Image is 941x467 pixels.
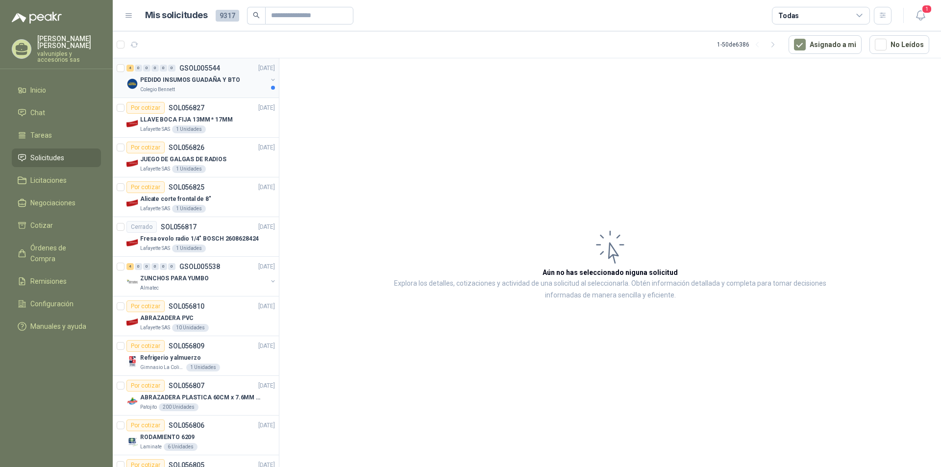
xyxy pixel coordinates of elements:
div: 0 [168,65,175,72]
p: [DATE] [258,421,275,430]
a: Negociaciones [12,194,101,212]
p: SOL056827 [169,104,204,111]
div: 0 [151,263,159,270]
img: Company Logo [126,316,138,328]
div: 4 [126,263,134,270]
div: Por cotizar [126,181,165,193]
a: Manuales y ayuda [12,317,101,336]
p: [DATE] [258,302,275,311]
span: 9317 [216,10,239,22]
div: 0 [160,65,167,72]
span: 1 [921,4,932,14]
img: Company Logo [126,356,138,368]
div: Todas [778,10,799,21]
a: Remisiones [12,272,101,291]
p: Patojito [140,403,157,411]
img: Company Logo [126,118,138,129]
a: Inicio [12,81,101,99]
div: 1 Unidades [172,245,206,252]
p: ZUNCHOS PARA YUMBO [140,274,209,283]
img: Company Logo [126,276,138,288]
img: Company Logo [126,157,138,169]
p: valvuniples y accesorios sas [37,51,101,63]
p: Lafayette SAS [140,324,170,332]
p: SOL056825 [169,184,204,191]
p: Fresa ovolo radio 1/4" BOSCH 2608628424 [140,234,259,244]
div: 0 [143,65,150,72]
div: Por cotizar [126,380,165,392]
p: [DATE] [258,143,275,152]
p: Lafayette SAS [140,205,170,213]
a: Por cotizarSOL056826[DATE] Company LogoJUEGO DE GALGAS DE RADIOSLafayette SAS1 Unidades [113,138,279,177]
div: Por cotizar [126,340,165,352]
p: Refrigerio y almuerzo [140,353,200,363]
img: Company Logo [126,197,138,209]
p: GSOL005544 [179,65,220,72]
div: 0 [168,263,175,270]
div: 0 [143,263,150,270]
a: Configuración [12,295,101,313]
p: Lafayette SAS [140,165,170,173]
span: Configuración [30,298,74,309]
div: 10 Unidades [172,324,209,332]
a: Órdenes de Compra [12,239,101,268]
div: 1 Unidades [186,364,220,371]
img: Logo peakr [12,12,62,24]
img: Company Logo [126,395,138,407]
p: Laminate [140,443,162,451]
p: [DATE] [258,183,275,192]
span: search [253,12,260,19]
p: Lafayette SAS [140,125,170,133]
p: JUEGO DE GALGAS DE RADIOS [140,155,226,164]
div: Por cotizar [126,419,165,431]
h3: Aún no has seleccionado niguna solicitud [543,267,678,278]
p: [DATE] [258,64,275,73]
div: Por cotizar [126,142,165,153]
a: Por cotizarSOL056806[DATE] Company LogoRODAMIENTO 6209Laminate6 Unidades [113,416,279,455]
span: Remisiones [30,276,67,287]
div: Cerrado [126,221,157,233]
p: GSOL005538 [179,263,220,270]
div: 0 [151,65,159,72]
span: Chat [30,107,45,118]
a: CerradoSOL056817[DATE] Company LogoFresa ovolo radio 1/4" BOSCH 2608628424Lafayette SAS1 Unidades [113,217,279,257]
div: 0 [135,263,142,270]
img: Company Logo [126,78,138,90]
a: Chat [12,103,101,122]
a: Por cotizarSOL056809[DATE] Company LogoRefrigerio y almuerzoGimnasio La Colina1 Unidades [113,336,279,376]
p: SOL056826 [169,144,204,151]
button: No Leídos [869,35,929,54]
p: PEDIDO INSUMOS GUADAÑA Y BTO [140,75,240,85]
p: [DATE] [258,103,275,113]
p: SOL056806 [169,422,204,429]
p: [DATE] [258,262,275,271]
span: Solicitudes [30,152,64,163]
p: SOL056817 [161,223,197,230]
div: 1 Unidades [172,205,206,213]
a: Cotizar [12,216,101,235]
p: Lafayette SAS [140,245,170,252]
a: Por cotizarSOL056825[DATE] Company LogoAlicate corte frontal de 8"Lafayette SAS1 Unidades [113,177,279,217]
p: [DATE] [258,222,275,232]
div: 200 Unidades [159,403,198,411]
img: Company Logo [126,435,138,447]
p: Alicate corte frontal de 8" [140,195,211,204]
span: Manuales y ayuda [30,321,86,332]
p: SOL056809 [169,343,204,349]
p: LLAVE BOCA FIJA 13MM * 17MM [140,115,233,124]
div: 1 Unidades [172,165,206,173]
a: Por cotizarSOL056807[DATE] Company LogoABRAZADERA PLASTICA 60CM x 7.6MM ANCHAPatojito200 Unidades [113,376,279,416]
p: Colegio Bennett [140,86,175,94]
a: 4 0 0 0 0 0 GSOL005538[DATE] Company LogoZUNCHOS PARA YUMBOAlmatec [126,261,277,292]
div: Por cotizar [126,102,165,114]
span: Licitaciones [30,175,67,186]
a: Tareas [12,126,101,145]
p: [PERSON_NAME] [PERSON_NAME] [37,35,101,49]
p: [DATE] [258,381,275,391]
button: Asignado a mi [789,35,862,54]
a: Por cotizarSOL056827[DATE] Company LogoLLAVE BOCA FIJA 13MM * 17MMLafayette SAS1 Unidades [113,98,279,138]
div: 6 Unidades [164,443,198,451]
p: ABRAZADERA PLASTICA 60CM x 7.6MM ANCHA [140,393,262,402]
a: 4 0 0 0 0 0 GSOL005544[DATE] Company LogoPEDIDO INSUMOS GUADAÑA Y BTOColegio Bennett [126,62,277,94]
p: SOL056810 [169,303,204,310]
